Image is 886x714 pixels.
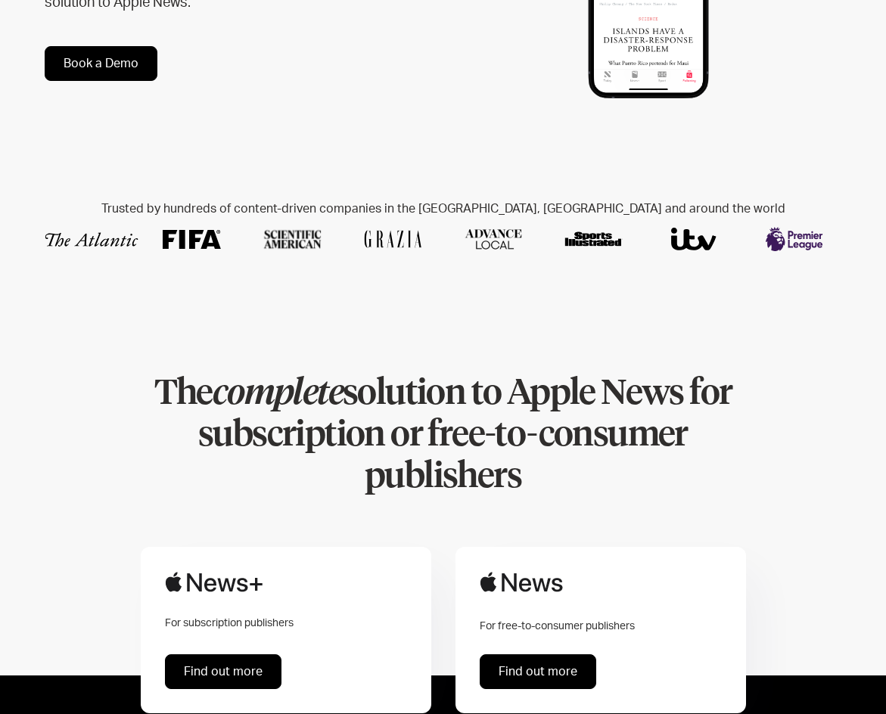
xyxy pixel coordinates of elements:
a: Find out more [165,654,281,689]
a: Book a Demo [45,46,157,81]
a: Find out more [480,654,596,689]
em: complete [213,377,343,411]
h2: Trusted by hundreds of content-driven companies in the [GEOGRAPHIC_DATA], [GEOGRAPHIC_DATA] and a... [45,202,842,216]
span: For subscription publishers [165,618,294,629]
h1: The solution to Apple News for subscription or free-to-consumer publishers [119,374,768,498]
span: For free-to-consumer publishers [480,621,635,632]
